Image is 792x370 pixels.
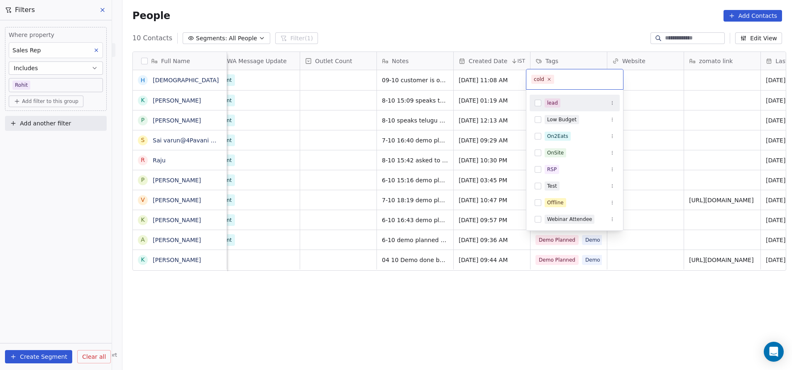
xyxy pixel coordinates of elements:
div: Test [547,182,557,190]
div: On2Eats [547,132,568,140]
div: Offline [547,199,564,206]
div: RSP [547,166,557,173]
div: OnSite [547,149,564,157]
div: cold [534,76,544,83]
div: lead [547,99,558,107]
div: Low Budget [547,116,577,123]
div: Webinar Attendee [547,216,592,223]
